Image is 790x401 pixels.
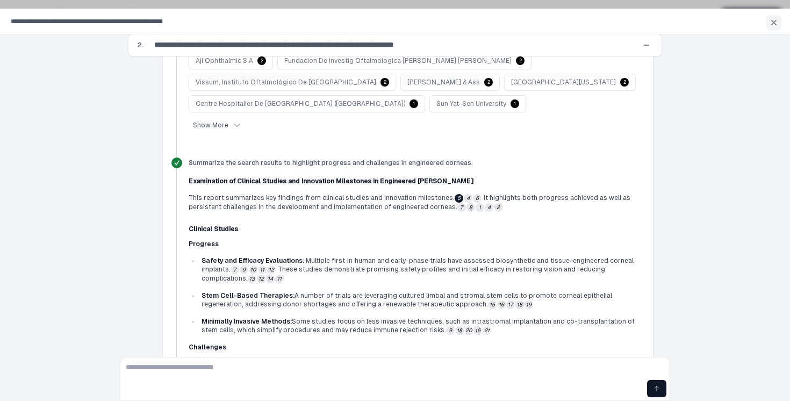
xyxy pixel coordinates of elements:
button: 2 [494,203,502,212]
button: 18 [455,326,464,335]
button: 12 [267,266,276,274]
span: [GEOGRAPHIC_DATA][US_STATE] [511,78,616,87]
button: 9 [446,326,455,335]
span: Multiple first‐in‐human and early-phase trials have assessed biosynthetic and tissue-engineered c... [202,257,634,273]
div: 2 [380,78,389,87]
span: This report summarizes key findings from clinical studies and innovation milestones. [189,194,455,202]
button: 9 [240,266,248,274]
button: 12 [257,275,265,283]
button: vissum, instituto oftalmológico de [GEOGRAPHIC_DATA]2 [189,74,396,91]
button: 15 [488,300,497,309]
button: 21 [483,326,491,335]
span: vissum, instituto oftalmológico de [GEOGRAPHIC_DATA] [196,78,376,87]
span: Some studies focus on less invasive techniques, such as intrastromal implantation and co-transpla... [202,318,635,334]
button: centre hospitalier de [GEOGRAPHIC_DATA] ([GEOGRAPHIC_DATA])1 [189,95,425,112]
button: 10 [249,266,257,274]
div: Show More [193,121,241,130]
div: 1 [410,99,418,108]
button: [GEOGRAPHIC_DATA][US_STATE]2 [504,74,636,91]
button: 11 [275,275,284,283]
button: 14 [266,275,275,283]
button: 8 [466,203,475,212]
button: 5 [455,194,463,203]
span: sun yat-sen university [436,99,506,108]
button: 1 [476,203,484,212]
button: 13 [248,275,256,283]
span: Progress [189,240,219,248]
button: 6 [473,194,482,203]
button: 19 [525,300,533,309]
span: [PERSON_NAME] & ass [407,78,480,87]
span: ajl ophthalmic s a [196,56,253,65]
span: A number of trials are leveraging cultured limbal and stromal stem cells to promote corneal epith... [202,292,612,308]
button: Show More [189,119,246,132]
button: ajl ophthalmic s a2 [189,52,273,69]
div: 2 [257,56,266,65]
span: Clinical Studies [189,225,238,233]
div: 2 [516,56,525,65]
span: Minimally Invasive Methods: [202,318,292,325]
button: 4 [485,203,493,212]
span: Challenges [189,343,226,351]
div: 2 [484,78,493,87]
button: 16 [473,326,482,335]
button: 7 [231,266,239,274]
span: Stem Cell-Based Therapies: [202,292,295,299]
button: 18 [515,300,524,309]
span: fundacion de investig oftalmologica [PERSON_NAME] [PERSON_NAME] [284,56,512,65]
button: 11 [258,266,267,274]
button: 7 [457,203,466,212]
span: Safety and Efficacy Evaluations: [202,257,304,264]
span: Summarize the search results to highlight progress and challenges in engineered corneas. [189,159,473,167]
span: 2. [137,40,143,51]
button: 17 [506,300,515,309]
button: fundacion de investig oftalmologica [PERSON_NAME] [PERSON_NAME]2 [277,52,532,69]
button: 16 [497,300,506,309]
div: 2 [620,78,629,87]
span: centre hospitalier de [GEOGRAPHIC_DATA] ([GEOGRAPHIC_DATA]) [196,99,405,108]
span: Examination of Clinical Studies and Innovation Milestones in Engineered [PERSON_NAME] [189,177,473,185]
button: 4 [464,194,472,203]
button: sun yat-sen university1 [429,95,526,112]
div: 1 [511,99,519,108]
button: [PERSON_NAME] & ass2 [400,74,500,91]
button: 20 [464,326,473,335]
span: These studies demonstrate promising safety profiles and initial efficacy in restoring vision and ... [202,266,605,282]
